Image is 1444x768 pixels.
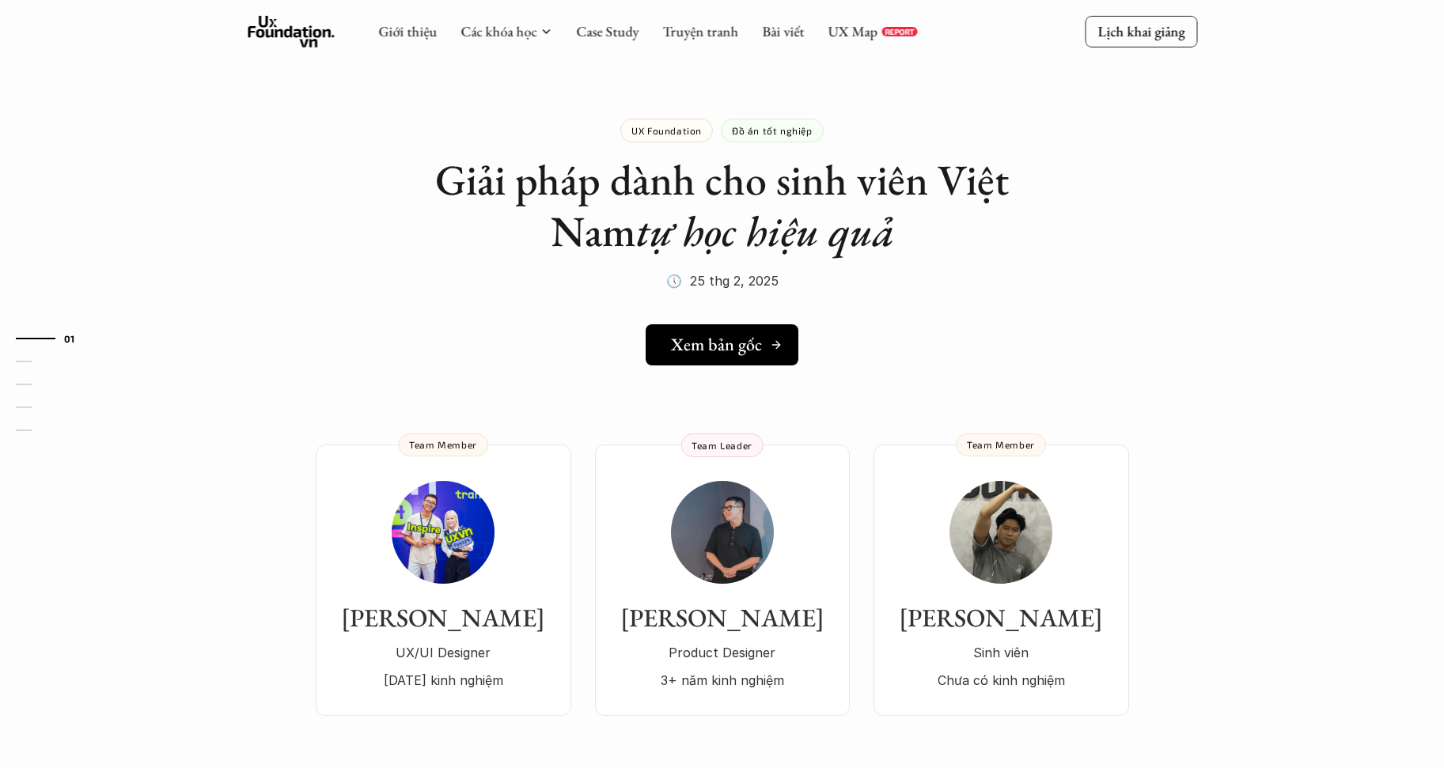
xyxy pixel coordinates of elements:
p: 3+ năm kinh nghiệm [611,668,834,692]
p: UX Foundation [631,125,702,136]
a: Xem bản gốc [646,324,798,365]
p: Product Designer [611,641,834,664]
h3: [PERSON_NAME] [889,603,1113,633]
p: 🕔 25 thg 2, 2025 [666,269,779,293]
p: REPORT [885,27,914,36]
p: Sinh viên [889,641,1113,664]
a: [PERSON_NAME]Sinh viênChưa có kinh nghiệmTeam Member [874,445,1129,716]
p: [DATE] kinh nghiệm [332,668,555,692]
a: Bài viết [762,22,804,40]
h1: Giải pháp dành cho sinh viên Việt Nam [406,154,1039,257]
a: UX Map [828,22,877,40]
p: Team Member [967,439,1035,450]
h3: [PERSON_NAME] [332,603,555,633]
strong: 01 [64,332,75,343]
h3: [PERSON_NAME] [611,603,834,633]
p: UX/UI Designer [332,641,555,664]
p: Chưa có kinh nghiệm [889,668,1113,692]
a: Giới thiệu [378,22,437,40]
a: [PERSON_NAME]Product Designer3+ năm kinh nghiệmTeam Leader [595,445,850,716]
p: Lịch khai giảng [1097,22,1184,40]
a: Các khóa học [460,22,536,40]
a: Lịch khai giảng [1085,16,1197,47]
a: Truyện tranh [662,22,738,40]
a: Case Study [576,22,639,40]
p: Đồ án tốt nghiệp [732,125,813,136]
a: [PERSON_NAME]UX/UI Designer[DATE] kinh nghiệmTeam Member [316,445,571,716]
em: tự học hiệu quả [636,203,894,259]
h5: Xem bản gốc [671,335,762,355]
p: Team Leader [692,440,752,451]
p: Team Member [409,439,477,450]
a: 01 [16,329,91,348]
